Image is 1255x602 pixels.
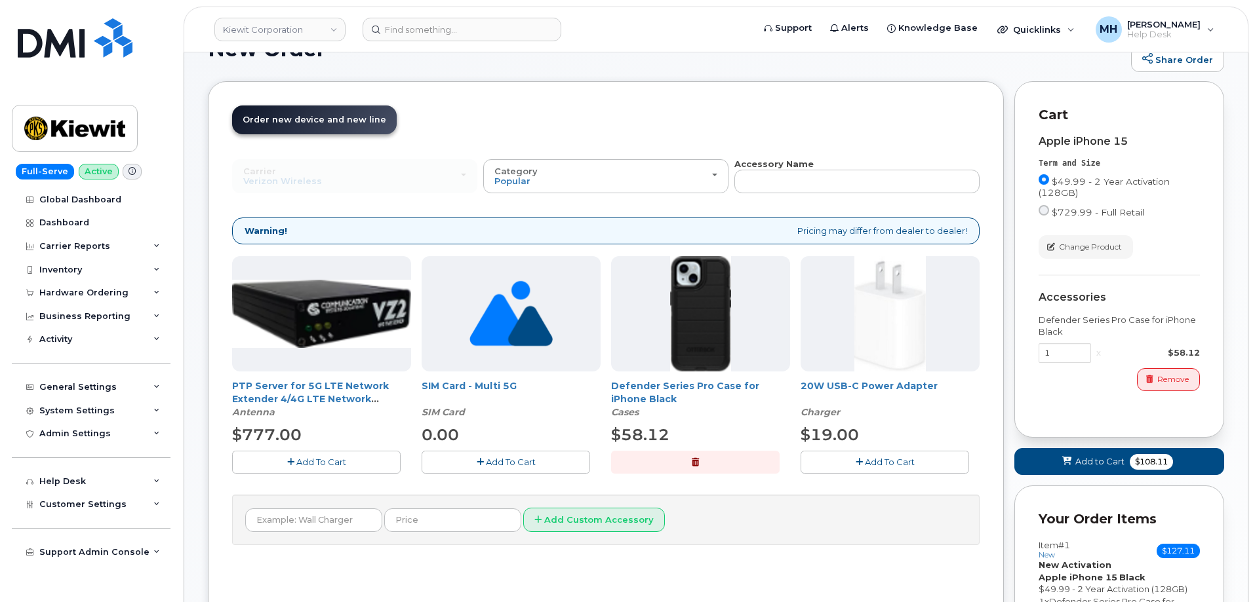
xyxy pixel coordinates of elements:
[854,256,926,371] img: apple20w.jpg
[1039,158,1200,169] div: Term and Size
[801,451,969,474] button: Add To Cart
[1052,207,1144,217] span: $729.99 - Full Retail
[1091,347,1106,359] div: x
[1106,347,1200,359] div: $58.12
[1039,510,1200,529] p: Your Order Items
[1039,105,1200,124] p: Cart
[1086,16,1224,43] div: Melissa Hoye
[1157,544,1200,558] span: $127.11
[1039,583,1200,595] div: $49.99 - 2 Year Activation (128GB)
[611,380,759,405] a: Defender Series Pro Case for iPhone Black
[232,380,389,418] a: PTP Server for 5G LTE Network Extender 4/4G LTE Network Extender 3
[841,22,869,35] span: Alerts
[1157,373,1189,385] span: Remove
[801,425,859,444] span: $19.00
[1039,550,1055,559] small: new
[988,16,1084,43] div: Quicklinks
[670,256,732,371] img: defenderiphone14.png
[483,159,728,193] button: Category Popular
[1039,314,1200,338] div: Defender Series Pro Case for iPhone Black
[611,379,790,419] div: Defender Series Pro Case for iPhone Black
[469,256,553,371] img: no_image_found-2caef05468ed5679b831cfe6fc140e25e0c280774317ffc20a367ab7fd17291e.png
[384,508,521,532] input: Price
[1039,136,1200,147] div: Apple iPhone 15
[232,379,411,419] div: PTP Server for 5G LTE Network Extender 4/4G LTE Network Extender 3
[1039,540,1070,559] h3: Item
[898,22,978,35] span: Knowledge Base
[775,22,812,35] span: Support
[494,176,530,186] span: Popular
[1100,22,1117,37] span: MH
[1013,24,1061,35] span: Quicklinks
[245,225,287,237] strong: Warning!
[1039,176,1170,198] span: $49.99 - 2 Year Activation (128GB)
[486,457,536,467] span: Add To Cart
[1127,19,1201,29] span: [PERSON_NAME]
[865,457,915,467] span: Add To Cart
[821,15,878,41] a: Alerts
[214,18,346,41] a: Kiewit Corporation
[232,451,401,474] button: Add To Cart
[232,406,275,418] em: Antenna
[878,15,987,41] a: Knowledge Base
[1039,572,1117,582] strong: Apple iPhone 15
[232,280,411,348] img: Casa_Sysem.png
[243,115,386,124] span: Order new device and new line
[1039,205,1049,216] input: $729.99 - Full Retail
[1039,235,1133,258] button: Change Product
[755,15,821,41] a: Support
[208,37,1125,60] h1: New Order
[232,217,980,244] div: Pricing may differ from dealer to dealer!
[296,457,346,467] span: Add To Cart
[1119,572,1145,582] strong: Black
[1198,545,1245,592] iframe: Messenger Launcher
[422,380,517,392] a: SIM Card - Multi 5G
[801,406,840,418] em: Charger
[1127,29,1201,40] span: Help Desk
[523,508,665,532] button: Add Custom Accessory
[1039,174,1049,185] input: $49.99 - 2 Year Activation (128GB)
[1014,448,1224,475] button: Add to Cart $108.11
[1059,241,1122,253] span: Change Product
[363,18,561,41] input: Find something...
[494,166,538,176] span: Category
[611,406,639,418] em: Cases
[801,379,980,419] div: 20W USB-C Power Adapter
[1075,455,1125,468] span: Add to Cart
[1039,559,1111,570] strong: New Activation
[422,379,601,419] div: SIM Card - Multi 5G
[801,380,938,392] a: 20W USB-C Power Adapter
[1131,46,1224,72] a: Share Order
[232,425,302,444] span: $777.00
[422,451,590,474] button: Add To Cart
[734,159,814,169] strong: Accessory Name
[611,425,669,444] span: $58.12
[422,425,459,444] span: 0.00
[422,406,465,418] em: SIM Card
[1130,454,1173,470] span: $108.11
[1039,292,1200,303] div: Accessories
[1058,540,1070,550] span: #1
[1137,368,1200,391] button: Remove
[245,508,382,532] input: Example: Wall Charger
